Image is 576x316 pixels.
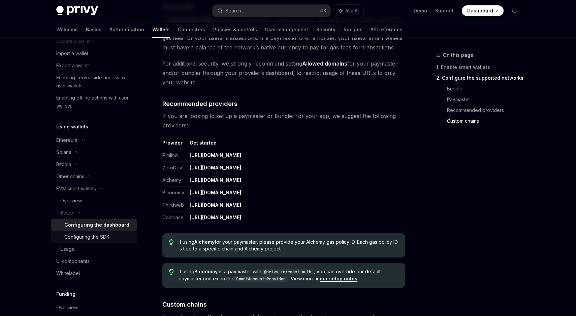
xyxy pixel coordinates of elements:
span: Custom chains [162,300,207,309]
a: Welcome [56,22,78,38]
a: [URL][DOMAIN_NAME] [190,214,241,221]
h5: Using wallets [56,123,88,131]
a: [URL][DOMAIN_NAME] [190,202,241,208]
th: Get started [187,140,241,149]
div: UI components [56,257,90,265]
a: UI components [51,255,137,267]
span: If using for your paymaster, please provide your Alchemy gas policy ID. Each gas policy ID is tie... [179,239,398,252]
div: Whitelabel [56,269,80,277]
span: On this page [443,51,473,59]
a: Support [435,7,454,14]
div: Setup [60,209,73,217]
td: Biconomy [162,187,187,199]
a: Recipes [344,22,362,38]
div: Ethereum [56,136,77,144]
a: [URL][DOMAIN_NAME] [190,177,241,183]
a: 1. Enable smart wallets [436,62,525,73]
a: [URL][DOMAIN_NAME] [190,152,241,158]
span: If using as a paymaster with , you can override our default paymaster context in the . View more ... [179,268,398,282]
td: Alchemy [162,174,187,187]
svg: Tip [169,239,174,245]
button: Toggle dark mode [509,5,520,16]
div: Enabling offline actions with user wallets [56,94,133,110]
img: dark logo [56,6,98,15]
a: Overview [51,195,137,207]
code: @privy-io/react-auth [261,269,314,275]
a: Dashboard [462,5,504,16]
td: Coinbase [162,211,187,224]
code: SmartAccountsProvider [233,276,288,282]
a: 2. Configure the supported networks [436,73,525,83]
a: Enabling offline actions with user wallets [51,92,137,112]
a: Security [316,22,335,38]
div: Usage [60,245,75,253]
span: For additional security, we strongly recommend setting for your paymaster and/or bundler through ... [162,59,405,87]
strong: Allowed domains [302,60,347,67]
a: Overview [51,302,137,314]
a: Demo [414,7,427,14]
span: If you are looking to set up a paymaster or bundler for your app, we suggest the following provid... [162,111,405,130]
td: Thirdweb [162,199,187,211]
svg: Tip [169,269,174,275]
div: Overview [60,197,82,205]
a: Import a wallet [51,47,137,60]
a: our setup notes [320,276,357,282]
a: Configuring the SDK [51,231,137,243]
button: Ask AI [334,5,363,17]
a: Whitelabel [51,267,137,279]
div: Overview [56,304,78,312]
th: Provider [162,140,187,149]
a: Recommended providers [447,105,525,116]
a: Usage [51,243,137,255]
span: Ask AI [345,7,359,14]
div: Solana [56,148,71,156]
div: Enabling server-side access to user wallets [56,74,133,90]
a: Wallets [152,22,170,38]
a: Paymaster [447,94,525,105]
a: Authentication [109,22,144,38]
a: [URL][DOMAIN_NAME] [190,190,241,196]
a: Connectors [178,22,205,38]
span: Recommended providers [162,99,237,108]
td: ZeroDev [162,162,187,174]
strong: Alchemy [194,239,215,245]
div: Configuring the SDK [64,233,109,241]
a: Custom chains [447,116,525,126]
div: EVM smart wallets [56,185,96,193]
a: [URL][DOMAIN_NAME] [190,165,241,171]
a: Export a wallet [51,60,137,72]
td: Pimlico [162,149,187,162]
h5: Funding [56,290,75,298]
div: Configuring the dashboard [64,221,129,229]
a: Basics [86,22,101,38]
div: Import a wallet [56,49,88,57]
span: ⌘ K [319,8,326,13]
div: Other chains [56,172,84,181]
a: Enabling server-side access to user wallets [51,72,137,92]
div: Search... [225,7,244,15]
span: Dashboard [467,7,493,14]
strong: Biconomy [194,269,218,274]
a: Policies & controls [213,22,257,38]
div: Export a wallet [56,62,89,70]
a: Bundler [447,83,525,94]
a: Configuring the dashboard [51,219,137,231]
button: Search...⌘K [213,5,330,17]
a: API reference [371,22,403,38]
div: Bitcoin [56,160,71,168]
a: User management [265,22,308,38]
